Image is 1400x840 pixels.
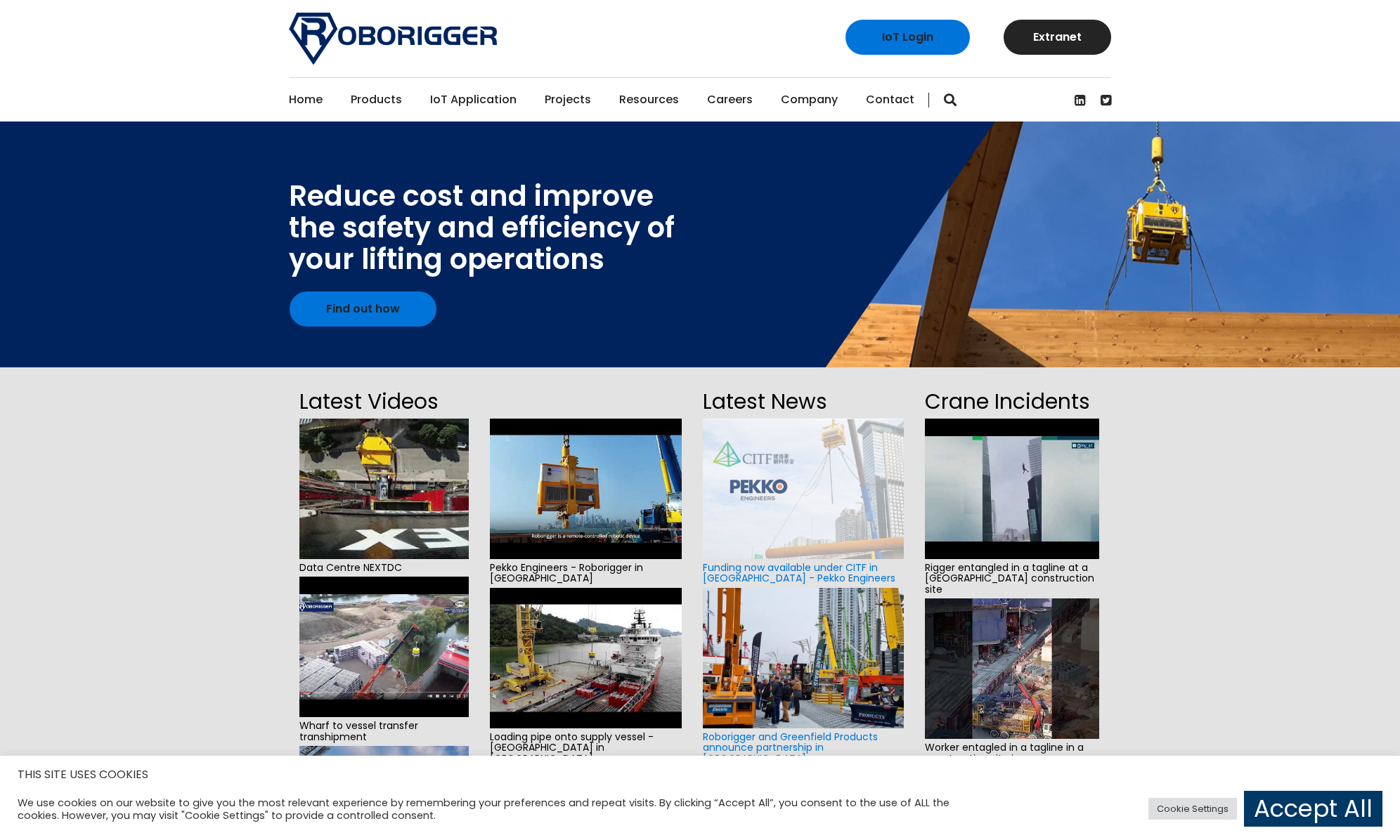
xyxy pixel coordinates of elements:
[781,78,838,122] a: Company
[299,385,469,419] h2: Latest Videos
[619,78,679,122] a: Resources
[351,78,402,122] a: Products
[18,766,1382,784] h5: THIS SITE USES COOKIES
[490,728,682,768] span: Loading pipe onto supply vessel - [GEOGRAPHIC_DATA] in [GEOGRAPHIC_DATA]
[430,78,517,122] a: IoT Application
[1148,798,1237,820] a: Cookie Settings
[289,181,675,275] div: Reduce cost and improve the safety and efficiency of your lifting operations
[703,385,904,419] h2: Latest News
[299,419,469,559] img: hqdefault.jpg
[866,78,914,122] a: Contact
[299,559,469,577] span: Data Centre NEXTDC
[925,559,1098,598] span: Rigger entangled in a tagline at a [GEOGRAPHIC_DATA] construction site
[289,78,323,122] a: Home
[289,13,497,65] img: Roborigger
[925,739,1098,778] span: Worker entagled in a tagline in a construction site in [GEOGRAPHIC_DATA]
[1004,20,1111,55] a: Extranet
[845,20,970,55] a: IoT Login
[490,588,682,728] img: hqdefault.jpg
[1244,791,1382,827] a: Accept All
[707,78,753,122] a: Careers
[925,385,1098,419] h2: Crane Incidents
[925,419,1098,559] img: hqdefault.jpg
[290,291,436,327] a: Find out how
[703,560,895,585] a: Funding now available under CITF in [GEOGRAPHIC_DATA] - Pekko Engineers
[18,796,973,822] div: We use cookies on our website to give you the most relevant experience by remembering your prefer...
[545,78,591,122] a: Projects
[490,419,682,559] img: hqdefault.jpg
[299,577,469,717] img: hqdefault.jpg
[925,598,1098,739] img: hqdefault.jpg
[703,730,878,766] a: Roborigger and Greenfield Products announce partnership in [GEOGRAPHIC_DATA]
[299,717,469,746] span: Wharf to vessel transfer transhipment
[490,559,682,588] span: Pekko Engineers - Roborigger in [GEOGRAPHIC_DATA]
